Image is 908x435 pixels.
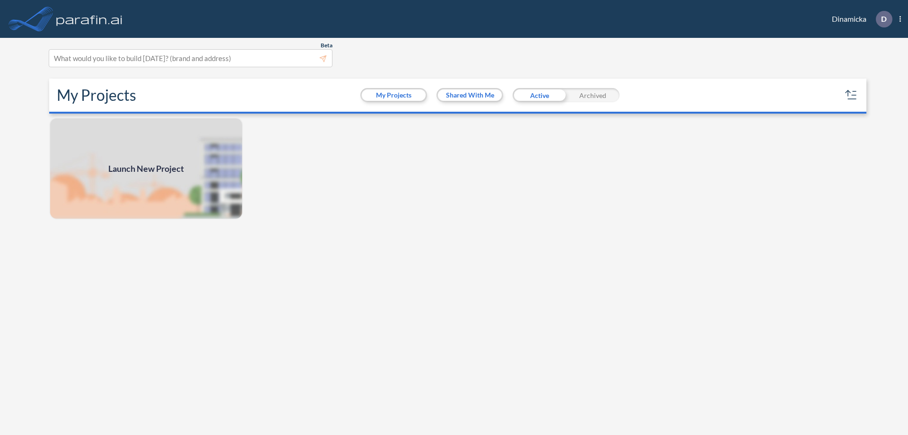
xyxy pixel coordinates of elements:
[49,117,243,220] img: add
[54,9,124,28] img: logo
[513,88,566,102] div: Active
[881,15,887,23] p: D
[438,89,502,101] button: Shared With Me
[844,88,859,103] button: sort
[566,88,620,102] div: Archived
[818,11,901,27] div: Dinamicka
[108,162,184,175] span: Launch New Project
[321,42,332,49] span: Beta
[362,89,426,101] button: My Projects
[49,117,243,220] a: Launch New Project
[57,86,136,104] h2: My Projects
